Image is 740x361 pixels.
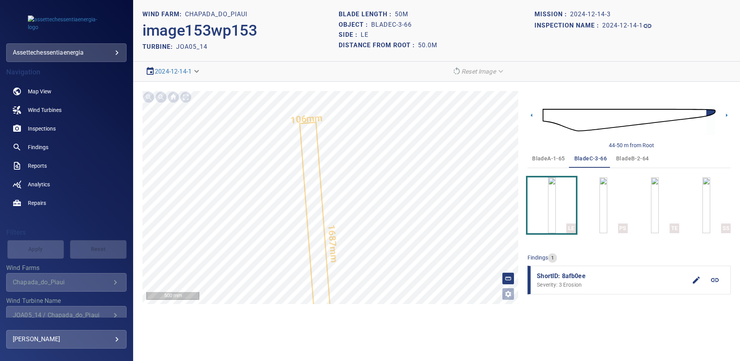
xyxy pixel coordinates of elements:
span: ShortID: 8afb0ee [537,272,687,281]
span: Wind Turbines [28,106,62,114]
label: Wind Turbine Name [6,298,127,304]
h1: Inspection name : [534,22,602,29]
a: inspections noActive [6,119,127,138]
div: Go home [167,91,180,103]
h1: Object : [339,21,371,29]
img: assettechessentiaenergia-logo [28,15,105,31]
div: SS [721,223,731,233]
label: Wind Farms [6,265,127,271]
button: TE [631,177,679,233]
div: assettechessentiaenergia [13,46,120,59]
h1: 50m [395,11,408,18]
button: SS [682,177,731,233]
div: 2024-12-14-1 [142,65,204,78]
button: Open image filters and tagging options [502,288,514,300]
div: Zoom in [142,91,155,103]
a: PS [600,177,607,233]
a: windturbines noActive [6,101,127,119]
a: findings noActive [6,138,127,156]
h1: 2024-12-14-1 [602,22,643,29]
span: Reports [28,162,47,170]
div: JOA05_14 / Chapada_do_Piaui [13,311,111,319]
div: Toggle full page [180,91,192,103]
a: map noActive [6,82,127,101]
h1: LE [361,31,368,39]
h1: Chapada_do_Piaui [185,11,247,18]
a: 2024-12-14-1 [155,68,192,75]
span: Map View [28,88,51,95]
div: LE [566,223,576,233]
div: assettechessentiaenergia [6,43,127,62]
img: d [543,99,716,141]
em: Reset Image [461,68,496,75]
span: bladeB-2-64 [616,154,649,163]
span: findings [528,254,548,261]
span: 1 [548,254,557,262]
div: [PERSON_NAME] [13,333,120,346]
span: Inspections [28,125,56,132]
span: Repairs [28,199,46,207]
h1: Mission : [534,11,570,18]
span: Findings [28,143,48,151]
div: Wind Farms [6,273,127,292]
span: Analytics [28,180,50,188]
div: TE [670,223,679,233]
a: reports noActive [6,156,127,175]
div: Chapada_do_Piaui [13,278,111,286]
div: Zoom out [155,91,167,103]
a: repairs noActive [6,194,127,212]
a: 2024-12-14-1 [602,21,652,31]
button: LE [528,177,576,233]
h1: WIND FARM: [142,11,185,18]
h2: JOA05_14 [176,43,207,50]
div: Wind Turbine Name [6,306,127,325]
a: TE [651,177,659,233]
h4: Filters [6,229,127,236]
span: bladeC-3-66 [574,154,607,163]
h1: 2024-12-14-3 [570,11,611,18]
h1: bladeC-3-66 [371,21,412,29]
text: 1687mm [326,225,339,263]
div: Reset Image [449,65,508,78]
h1: Blade length : [339,11,395,18]
h4: Navigation [6,68,127,76]
a: analytics noActive [6,175,127,194]
text: 106mm [290,113,323,126]
button: PS [579,177,627,233]
p: Severity: 3 Erosion [537,281,687,289]
h2: TURBINE: [142,43,176,50]
h1: Distance from root : [339,42,418,49]
span: bladeA-1-65 [532,154,565,163]
h1: Side : [339,31,361,39]
div: 44-50 m from Root [609,141,654,149]
div: PS [618,223,628,233]
a: SS [702,177,710,233]
a: LE [548,177,556,233]
h2: image153wp153 [142,21,257,40]
h1: 50.0m [418,42,437,49]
